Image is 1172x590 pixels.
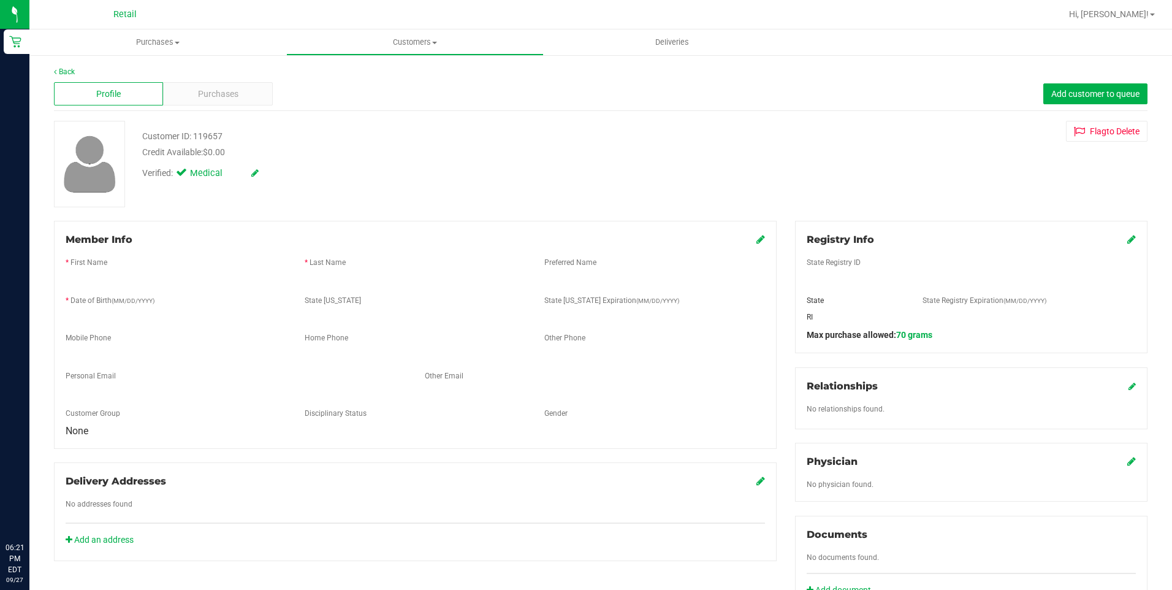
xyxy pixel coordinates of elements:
span: Member Info [66,234,132,245]
span: Physician [807,456,858,467]
p: 09/27 [6,575,24,584]
span: Medical [190,167,239,180]
span: (MM/DD/YYYY) [636,297,679,304]
button: Add customer to queue [1043,83,1147,104]
span: Max purchase allowed: [807,330,932,340]
label: Preferred Name [544,257,596,268]
a: Add an address [66,535,134,545]
div: Verified: [142,167,259,180]
span: Customers [287,37,542,48]
label: No addresses found [66,499,132,510]
label: State Registry Expiration [923,295,1046,306]
span: $0.00 [203,147,225,157]
span: Profile [96,88,121,101]
span: (MM/DD/YYYY) [1003,297,1046,304]
label: Home Phone [305,332,348,343]
a: Back [54,67,75,76]
div: State [797,295,913,306]
label: Personal Email [66,370,116,381]
span: Hi, [PERSON_NAME]! [1069,9,1149,19]
label: State [US_STATE] Expiration [544,295,679,306]
label: Customer Group [66,408,120,419]
div: Credit Available: [142,146,680,159]
button: Flagto Delete [1066,121,1147,142]
span: Add customer to queue [1051,89,1140,99]
span: Registry Info [807,234,874,245]
p: 06:21 PM EDT [6,542,24,575]
div: RI [797,312,913,323]
iframe: Resource center [12,492,49,529]
inline-svg: Retail [9,36,21,48]
span: No documents found. [807,553,879,562]
label: First Name [70,257,107,268]
span: (MM/DD/YYYY) [112,297,154,304]
span: Documents [807,529,867,540]
label: No relationships found. [807,404,885,415]
label: Date of Birth [70,295,154,306]
span: 70 grams [896,330,932,340]
a: Purchases [29,29,286,55]
label: Other Phone [544,332,585,343]
img: user-icon.png [58,132,122,196]
label: Mobile Phone [66,332,111,343]
span: Purchases [29,37,286,48]
label: Last Name [310,257,346,268]
label: State [US_STATE] [305,295,361,306]
label: Disciplinary Status [305,408,367,419]
label: Gender [544,408,568,419]
span: Retail [113,9,137,20]
div: Customer ID: 119657 [142,130,223,143]
span: Delivery Addresses [66,475,166,487]
span: Deliveries [639,37,706,48]
span: Relationships [807,380,878,392]
span: No physician found. [807,480,873,489]
label: Other Email [425,370,463,381]
label: State Registry ID [807,257,861,268]
span: Purchases [198,88,238,101]
iframe: Resource center unread badge [36,490,51,505]
a: Customers [286,29,543,55]
span: None [66,425,88,437]
a: Deliveries [544,29,801,55]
